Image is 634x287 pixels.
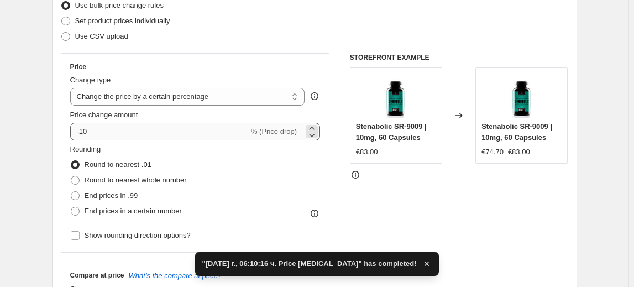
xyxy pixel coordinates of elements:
[481,122,552,142] span: Stenabolic SR-9009 | 10mg, 60 Capsules
[508,147,530,158] strike: €83.00
[129,272,222,280] button: What's the compare at price?
[85,191,138,200] span: End prices in .99
[356,147,378,158] div: €83.00
[85,176,187,184] span: Round to nearest whole number
[85,160,151,169] span: Round to nearest .01
[500,74,544,118] img: STENABOLIC_80x.jpg
[70,62,86,71] h3: Price
[70,145,101,153] span: Rounding
[350,53,568,62] h6: STOREFRONT EXAMPLE
[356,122,427,142] span: Stenabolic SR-9009 | 10mg, 60 Capsules
[70,76,111,84] span: Change type
[75,17,170,25] span: Set product prices individually
[309,91,320,102] div: help
[202,258,416,269] span: "[DATE] г., 06:10:16 ч. Price [MEDICAL_DATA]" has completed!
[374,74,418,118] img: STENABOLIC_80x.jpg
[481,147,504,158] div: €74.70
[75,32,128,40] span: Use CSV upload
[75,1,164,9] span: Use bulk price change rules
[70,271,124,280] h3: Compare at price
[85,207,182,215] span: End prices in a certain number
[251,127,297,135] span: % (Price drop)
[70,111,138,119] span: Price change amount
[85,231,191,239] span: Show rounding direction options?
[70,123,249,140] input: -15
